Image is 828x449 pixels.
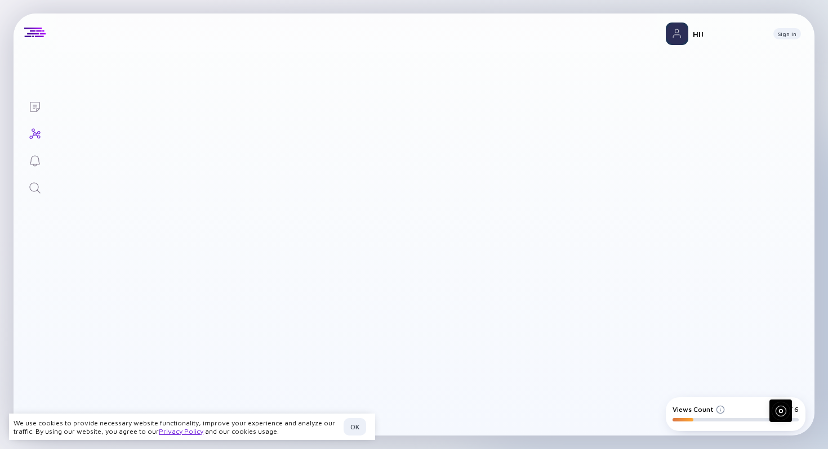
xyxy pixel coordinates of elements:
a: Privacy Policy [159,427,203,435]
a: Investor Map [14,119,56,146]
button: Sign In [773,28,801,39]
img: Profile Picture [666,23,688,45]
div: Hi! [693,29,764,39]
a: Search [14,173,56,200]
a: Lists [14,92,56,119]
button: OK [344,418,366,435]
div: Views Count [673,405,725,414]
div: 1/ 6 [786,405,799,414]
a: Reminders [14,146,56,173]
div: We use cookies to provide necessary website functionality, improve your experience and analyze ou... [14,419,339,435]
